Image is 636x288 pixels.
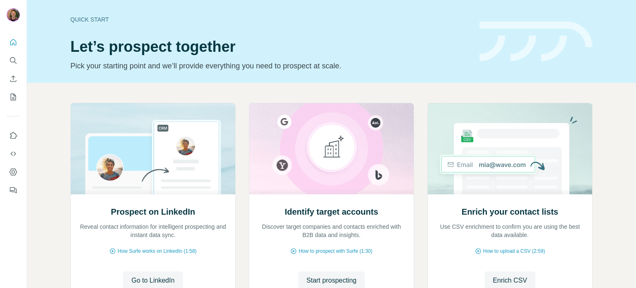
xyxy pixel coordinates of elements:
[79,223,227,239] p: Reveal contact information for intelligent prospecting and instant data sync.
[479,22,593,62] img: banner
[131,276,174,286] span: Go to LinkedIn
[118,247,197,255] span: How Surfe works on LinkedIn (1:58)
[306,276,357,286] span: Start prospecting
[249,103,414,194] img: Identify target accounts
[7,128,20,143] button: Use Surfe on LinkedIn
[427,103,593,194] img: Enrich your contact lists
[299,247,372,255] span: How to prospect with Surfe (1:30)
[7,165,20,179] button: Dashboard
[70,15,470,24] div: Quick start
[462,206,558,218] h2: Enrich your contact lists
[7,35,20,50] button: Quick start
[7,71,20,86] button: Enrich CSV
[436,223,584,239] p: Use CSV enrichment to confirm you are using the best data available.
[285,206,378,218] h2: Identify target accounts
[7,183,20,198] button: Feedback
[70,103,236,194] img: Prospect on LinkedIn
[7,90,20,104] button: My lists
[7,53,20,68] button: Search
[483,247,545,255] span: How to upload a CSV (2:59)
[7,8,20,22] img: Avatar
[70,39,470,55] h1: Let’s prospect together
[7,146,20,161] button: Use Surfe API
[258,223,405,239] p: Discover target companies and contacts enriched with B2B data and insights.
[493,276,527,286] span: Enrich CSV
[111,206,195,218] h2: Prospect on LinkedIn
[70,60,470,72] p: Pick your starting point and we’ll provide everything you need to prospect at scale.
